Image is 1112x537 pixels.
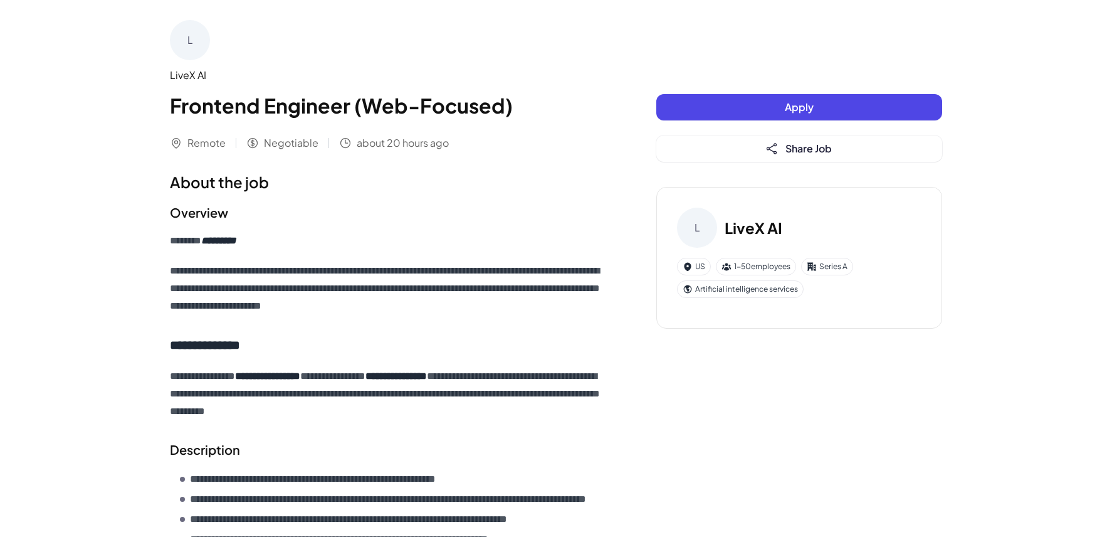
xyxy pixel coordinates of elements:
[656,136,942,162] button: Share Job
[170,171,606,193] h1: About the job
[656,94,942,120] button: Apply
[801,258,853,275] div: Series A
[170,68,606,83] div: LiveX AI
[170,20,210,60] div: L
[785,142,832,155] span: Share Job
[187,136,226,151] span: Remote
[725,216,782,239] h3: LiveX AI
[677,280,804,298] div: Artificial intelligence services
[170,203,606,222] h2: Overview
[677,258,711,275] div: US
[357,136,449,151] span: about 20 hours ago
[170,440,606,459] h2: Description
[264,136,318,151] span: Negotiable
[677,208,717,248] div: L
[716,258,796,275] div: 1-50 employees
[785,100,814,114] span: Apply
[170,90,606,120] h1: Frontend Engineer (Web-Focused)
